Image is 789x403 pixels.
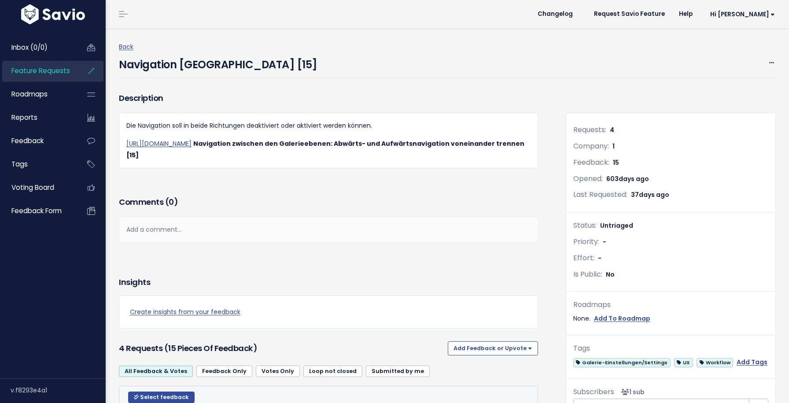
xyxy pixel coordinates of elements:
[573,358,671,367] span: Galerie-Einstellungen/Settings
[538,11,573,17] span: Changelog
[674,358,693,367] span: UX
[119,342,444,355] h3: 4 Requests (15 pieces of Feedback)
[619,174,649,183] span: days ago
[130,307,527,318] a: Create insights from your feedback
[613,158,619,167] span: 15
[573,157,609,167] span: Feedback:
[573,253,594,263] span: Effort:
[672,7,700,21] a: Help
[573,174,603,184] span: Opened:
[119,92,538,104] h3: Description
[128,392,195,403] button: Select feedback
[2,84,73,104] a: Roadmaps
[11,89,48,99] span: Roadmaps
[448,341,538,355] button: Add Feedback or Upvote
[11,136,44,145] span: Feedback
[2,201,73,221] a: Feedback form
[606,270,615,279] span: No
[573,125,606,135] span: Requests:
[639,190,669,199] span: days ago
[11,66,70,75] span: Feature Requests
[119,42,133,51] a: Back
[126,139,192,148] a: [URL][DOMAIN_NAME]
[2,61,73,81] a: Feature Requests
[2,37,73,58] a: Inbox (0/0)
[737,357,767,368] a: Add Tags
[19,4,87,24] img: logo-white.9d6f32f41409.svg
[2,131,73,151] a: Feedback
[603,237,606,246] span: -
[573,141,609,151] span: Company:
[573,357,671,368] a: Galerie-Einstellungen/Settings
[587,7,672,21] a: Request Savio Feature
[169,196,174,207] span: 0
[618,388,645,396] span: <p><strong>Subscribers</strong><br><br> - Felix Junk<br> </p>
[11,43,48,52] span: Inbox (0/0)
[573,313,768,324] div: None.
[697,358,733,367] span: Workflow
[606,174,649,183] span: 603
[11,183,54,192] span: Voting Board
[11,379,106,402] div: v.f8293e4a1
[598,254,601,263] span: -
[11,159,28,169] span: Tags
[256,366,300,377] a: Votes Only
[2,154,73,174] a: Tags
[119,52,317,73] h4: Navigation [GEOGRAPHIC_DATA] [15]
[600,221,633,230] span: Untriaged
[573,269,602,279] span: Is Public:
[594,313,650,324] a: Add To Roadmap
[573,237,599,247] span: Priority:
[2,177,73,198] a: Voting Board
[697,357,733,368] a: Workflow
[573,299,768,311] div: Roadmaps
[700,7,782,21] a: Hi [PERSON_NAME]
[612,142,615,151] span: 1
[631,190,669,199] span: 37
[2,107,73,128] a: Reports
[119,196,538,208] h3: Comments ( )
[11,113,37,122] span: Reports
[196,366,252,377] a: Feedback Only
[366,366,430,377] a: Submitted by me
[119,366,193,377] a: All Feedback & Votes
[119,276,150,288] h3: Insights
[573,189,627,200] span: Last Requested:
[610,126,614,134] span: 4
[140,393,189,401] span: Select feedback
[126,139,524,159] strong: Navigation zwischen den Galerieebenen: Abwärts- und Aufwärtsnavigation voneinander trennen [15]
[573,342,768,355] div: Tags
[11,206,62,215] span: Feedback form
[126,120,531,131] p: Die Navigation soll in beide Richtungen deaktiviert oder aktiviert werden können.
[573,220,597,230] span: Status:
[119,217,538,243] div: Add a comment...
[710,11,775,18] span: Hi [PERSON_NAME]
[573,387,614,397] span: Subscribers
[674,357,693,368] a: UX
[303,366,362,377] a: Loop not closed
